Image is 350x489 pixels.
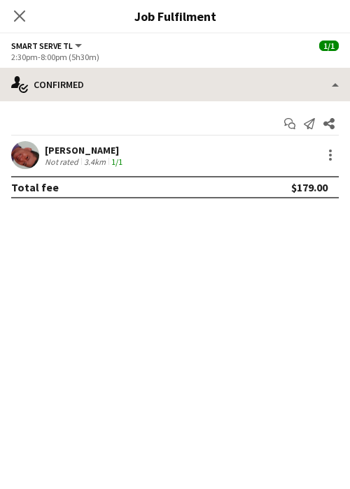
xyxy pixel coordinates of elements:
span: 1/1 [319,41,339,51]
button: Smart Serve TL [11,41,84,51]
div: Not rated [45,156,81,167]
div: Total fee [11,180,59,194]
app-skills-label: 1/1 [111,156,122,167]
span: Smart Serve TL [11,41,73,51]
div: $179.00 [291,180,328,194]
div: [PERSON_NAME] [45,144,125,156]
div: 2:30pm-8:00pm (5h30m) [11,52,339,62]
div: 3.4km [81,156,108,167]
